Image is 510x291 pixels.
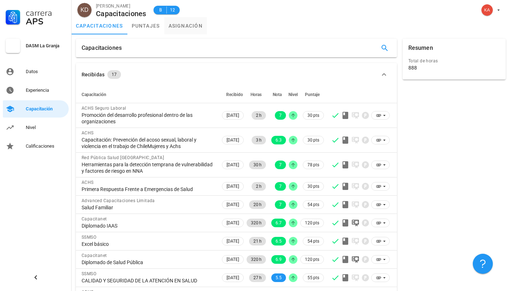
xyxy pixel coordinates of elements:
span: [DATE] [227,219,239,227]
div: Resumen [408,39,433,57]
span: 27 h [253,273,262,282]
span: [DATE] [227,256,239,263]
div: Experiencia [26,87,66,93]
span: [DATE] [227,136,239,144]
a: Nivel [3,119,69,136]
span: 120 pts [305,256,319,263]
div: Excel básico [82,241,215,247]
a: Capacitación [3,100,69,118]
th: Nota [267,86,287,103]
a: puntajes [127,17,164,34]
button: Recibidas 17 [76,63,397,86]
span: ACHS [82,130,94,135]
th: Nivel [287,86,299,103]
span: 3 h [256,136,262,144]
a: Datos [3,63,69,80]
span: 54 pts [307,201,319,208]
div: Total de horas [408,57,500,65]
span: 21 h [253,237,262,245]
div: Salud Familiar [82,204,215,211]
a: asignación [164,17,207,34]
div: Calificaciones [26,143,66,149]
span: 54 pts [307,238,319,245]
span: Nota [273,92,282,97]
div: Capacitación: Prevención del acoso sexual, laboral y violencia en el trabajo de ChileMujeres y Achs [82,137,215,149]
span: 6.7 [276,219,282,227]
span: Advanced Capacitaciones Limitada [82,198,155,203]
div: Recibidas [82,71,105,78]
span: 7 [279,182,282,191]
span: 12 [170,6,175,14]
span: B [158,6,164,14]
span: 20 h [253,200,262,209]
span: Red Pública Salud [GEOGRAPHIC_DATA] [82,155,164,160]
span: 17 [112,70,117,79]
div: Nivel [26,125,66,130]
div: Primera Respuesta Frente a Emergencias de Salud [82,186,215,192]
th: Horas [245,86,267,103]
th: Puntaje [299,86,325,103]
th: Recibido [220,86,245,103]
span: [DATE] [227,182,239,190]
div: APS [26,17,66,26]
span: [DATE] [227,111,239,119]
div: 888 [408,65,417,71]
span: Puntaje [305,92,320,97]
span: Horas [251,92,262,97]
span: 78 pts [307,161,319,168]
span: 30 pts [307,112,319,119]
span: ACHS Seguro Laboral [82,106,126,111]
div: Diplomado IAAS [82,223,215,229]
span: 30 pts [307,137,319,144]
span: SSMSO [82,271,96,276]
span: 30 h [253,161,262,169]
div: Capacitaciones [96,10,146,18]
div: Promoción del desarrollo profesional dentro de las organizaciones [82,112,215,125]
span: Capacitación [82,92,106,97]
div: Herramientas para la detección temprana de vulnerabilidad y factores de riesgo en NNA [82,161,215,174]
div: Capacitación [26,106,66,112]
a: Experiencia [3,82,69,99]
div: avatar [77,3,92,17]
span: ACHS [82,180,94,185]
span: KD [81,3,88,17]
div: Diplomado de Salud Pública [82,259,215,266]
span: [DATE] [227,201,239,209]
span: [DATE] [227,161,239,169]
span: 320 h [251,219,262,227]
span: 55 pts [307,274,319,281]
th: Capacitación [76,86,220,103]
span: 2 h [256,182,262,191]
div: DASM La Granja [26,43,66,49]
a: capacitaciones [72,17,127,34]
div: [PERSON_NAME] [96,3,146,10]
span: 5.5 [276,273,282,282]
span: 7 [279,200,282,209]
div: Capacitaciones [82,39,122,57]
span: 6.9 [276,255,282,264]
div: Datos [26,69,66,75]
span: [DATE] [227,274,239,282]
span: 320 h [251,255,262,264]
span: 2 h [256,111,262,120]
a: Calificaciones [3,138,69,155]
span: 6.3 [276,136,282,144]
div: avatar [481,4,493,16]
span: [DATE] [227,237,239,245]
div: CALIDAD Y SEGURIDAD DE LA ATENCIÓN EN SALUD [82,277,215,284]
span: 7 [279,111,282,120]
span: Capacitanet [82,216,107,221]
span: SSMSO [82,235,96,240]
span: 30 pts [307,183,319,190]
div: Carrera [26,9,66,17]
span: Recibido [226,92,243,97]
span: 120 pts [305,219,319,226]
span: 6.5 [276,237,282,245]
span: Nivel [288,92,298,97]
span: 7 [279,161,282,169]
span: Capacitanet [82,253,107,258]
